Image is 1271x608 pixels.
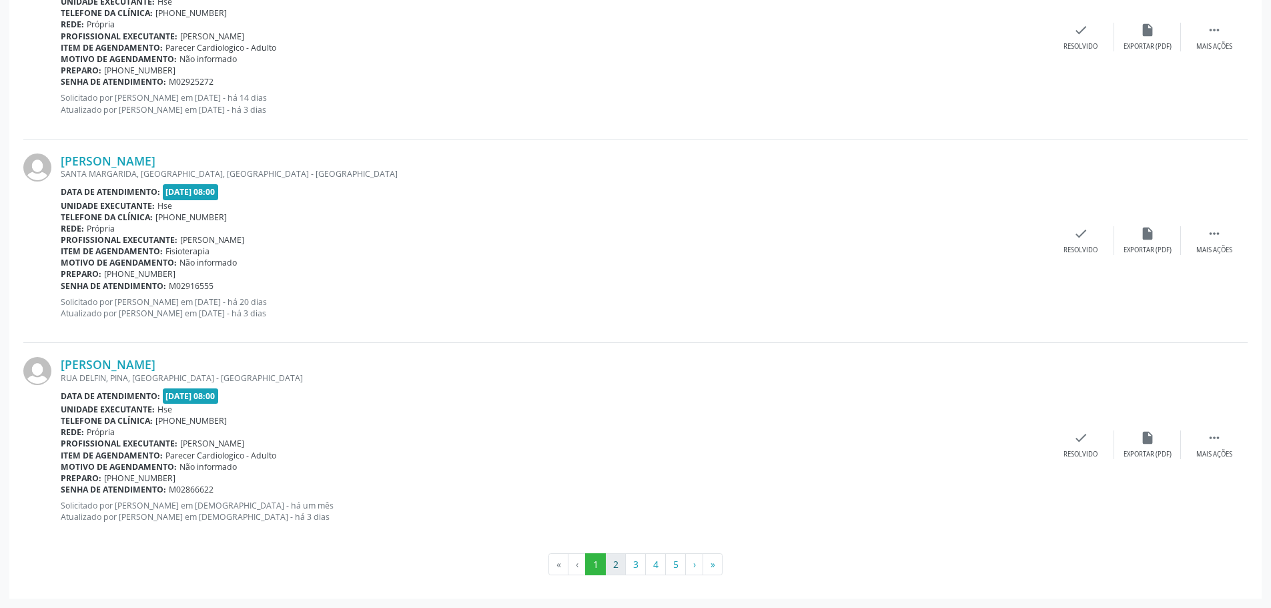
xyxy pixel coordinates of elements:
[685,553,703,576] button: Go to next page
[1074,23,1088,37] i: check
[1207,226,1222,241] i: 
[1064,246,1098,255] div: Resolvido
[61,296,1047,319] p: Solicitado por [PERSON_NAME] em [DATE] - há 20 dias Atualizado por [PERSON_NAME] em [DATE] - há 3...
[61,484,166,495] b: Senha de atendimento:
[180,31,244,42] span: [PERSON_NAME]
[163,388,219,404] span: [DATE] 08:00
[61,186,160,198] b: Data de atendimento:
[169,76,214,87] span: M02925272
[61,415,153,426] b: Telefone da clínica:
[1196,246,1232,255] div: Mais ações
[61,223,84,234] b: Rede:
[163,184,219,200] span: [DATE] 08:00
[180,438,244,449] span: [PERSON_NAME]
[61,234,177,246] b: Profissional executante:
[1140,430,1155,445] i: insert_drive_file
[61,168,1047,180] div: SANTA MARGARIDA, [GEOGRAPHIC_DATA], [GEOGRAPHIC_DATA] - [GEOGRAPHIC_DATA]
[605,553,626,576] button: Go to page 2
[61,7,153,19] b: Telefone da clínica:
[1140,226,1155,241] i: insert_drive_file
[1207,430,1222,445] i: 
[104,473,175,484] span: [PHONE_NUMBER]
[23,357,51,385] img: img
[169,484,214,495] span: M02866622
[61,19,84,30] b: Rede:
[61,450,163,461] b: Item de agendamento:
[104,65,175,76] span: [PHONE_NUMBER]
[61,246,163,257] b: Item de agendamento:
[61,461,177,473] b: Motivo de agendamento:
[1196,450,1232,459] div: Mais ações
[61,257,177,268] b: Motivo de agendamento:
[61,154,155,168] a: [PERSON_NAME]
[180,234,244,246] span: [PERSON_NAME]
[87,426,115,438] span: Própria
[1196,42,1232,51] div: Mais ações
[155,7,227,19] span: [PHONE_NUMBER]
[104,268,175,280] span: [PHONE_NUMBER]
[155,415,227,426] span: [PHONE_NUMBER]
[165,246,209,257] span: Fisioterapia
[61,390,160,402] b: Data de atendimento:
[61,92,1047,115] p: Solicitado por [PERSON_NAME] em [DATE] - há 14 dias Atualizado por [PERSON_NAME] em [DATE] - há 3...
[1064,450,1098,459] div: Resolvido
[179,461,237,473] span: Não informado
[61,357,155,372] a: [PERSON_NAME]
[23,553,1248,576] ul: Pagination
[157,200,172,212] span: Hse
[23,154,51,182] img: img
[87,223,115,234] span: Própria
[61,65,101,76] b: Preparo:
[61,212,153,223] b: Telefone da clínica:
[61,473,101,484] b: Preparo:
[165,450,276,461] span: Parecer Cardiologico - Adulto
[61,31,177,42] b: Profissional executante:
[61,268,101,280] b: Preparo:
[61,372,1047,384] div: RUA DELFIN, PINA, [GEOGRAPHIC_DATA] - [GEOGRAPHIC_DATA]
[645,553,666,576] button: Go to page 4
[1124,42,1172,51] div: Exportar (PDF)
[155,212,227,223] span: [PHONE_NUMBER]
[1124,246,1172,255] div: Exportar (PDF)
[1140,23,1155,37] i: insert_drive_file
[61,438,177,449] b: Profissional executante:
[703,553,723,576] button: Go to last page
[61,404,155,415] b: Unidade executante:
[585,553,606,576] button: Go to page 1
[625,553,646,576] button: Go to page 3
[165,42,276,53] span: Parecer Cardiologico - Adulto
[665,553,686,576] button: Go to page 5
[61,76,166,87] b: Senha de atendimento:
[1074,226,1088,241] i: check
[61,200,155,212] b: Unidade executante:
[169,280,214,292] span: M02916555
[1124,450,1172,459] div: Exportar (PDF)
[61,280,166,292] b: Senha de atendimento:
[61,42,163,53] b: Item de agendamento:
[61,500,1047,523] p: Solicitado por [PERSON_NAME] em [DEMOGRAPHIC_DATA] - há um mês Atualizado por [PERSON_NAME] em [D...
[179,53,237,65] span: Não informado
[1074,430,1088,445] i: check
[1064,42,1098,51] div: Resolvido
[179,257,237,268] span: Não informado
[157,404,172,415] span: Hse
[1207,23,1222,37] i: 
[87,19,115,30] span: Própria
[61,426,84,438] b: Rede:
[61,53,177,65] b: Motivo de agendamento:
